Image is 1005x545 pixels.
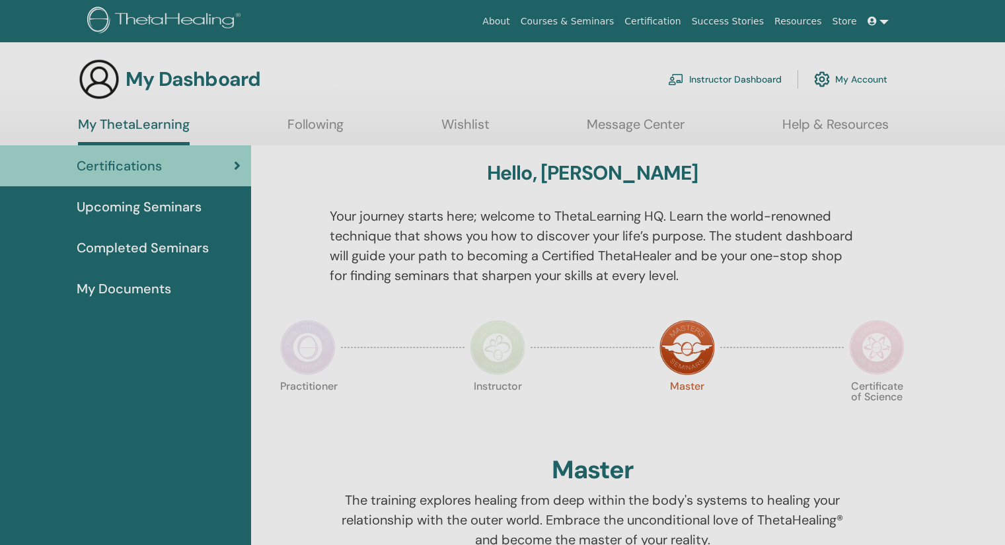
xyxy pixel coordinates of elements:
a: Message Center [587,116,685,142]
a: About [477,9,515,34]
span: Upcoming Seminars [77,197,202,217]
a: My Account [814,65,887,94]
h3: Hello, [PERSON_NAME] [487,161,698,185]
p: Certificate of Science [849,381,905,437]
img: generic-user-icon.jpg [78,58,120,100]
h3: My Dashboard [126,67,260,91]
a: Help & Resources [782,116,889,142]
img: Practitioner [280,320,336,375]
a: My ThetaLearning [78,116,190,145]
span: Completed Seminars [77,238,209,258]
img: chalkboard-teacher.svg [668,73,684,85]
img: Instructor [470,320,525,375]
a: Success Stories [687,9,769,34]
img: cog.svg [814,68,830,91]
a: Following [287,116,344,142]
a: Wishlist [441,116,490,142]
p: Instructor [470,381,525,437]
a: Certification [619,9,686,34]
h2: Master [552,455,634,486]
p: Your journey starts here; welcome to ThetaLearning HQ. Learn the world-renowned technique that sh... [330,206,856,285]
a: Store [827,9,862,34]
a: Resources [769,9,827,34]
a: Courses & Seminars [515,9,620,34]
span: Certifications [77,156,162,176]
img: Certificate of Science [849,320,905,375]
span: My Documents [77,279,171,299]
img: logo.png [87,7,245,36]
p: Master [659,381,715,437]
p: Practitioner [280,381,336,437]
img: Master [659,320,715,375]
a: Instructor Dashboard [668,65,782,94]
